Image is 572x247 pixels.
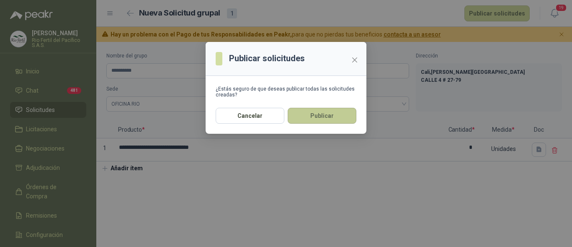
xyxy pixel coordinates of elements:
button: Cancelar [216,108,284,124]
button: Close [348,53,361,67]
button: Publicar [288,108,356,124]
h3: Publicar solicitudes [229,52,305,65]
span: close [351,57,358,63]
div: ¿Estás seguro de que deseas publicar todas las solicitudes creadas? [216,86,356,98]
